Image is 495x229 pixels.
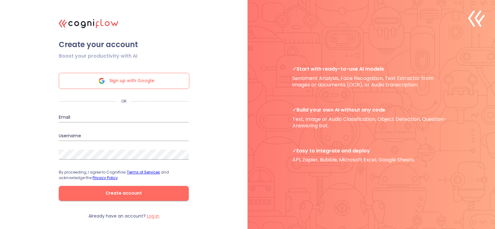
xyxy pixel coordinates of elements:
[93,175,118,180] a: Privacy Policy
[59,170,189,181] p: By proceeding, I agree to Cogniflow and acknowledge the
[88,213,159,219] p: Already have an account?
[59,40,189,49] span: Create your account
[59,73,189,89] div: Sign up with Google
[292,147,296,154] b: ✓
[292,106,296,113] b: ✓
[127,170,160,175] a: Terms of Services
[292,65,296,73] b: ✓
[292,148,450,154] span: Easy to Integrate and deploy
[59,186,189,201] button: Create account
[117,99,131,104] p: OR
[292,107,450,113] span: Build your own AI without any code
[292,66,450,72] span: Start with ready-to-use AI models
[109,73,154,89] span: Sign up with Google
[147,213,159,219] label: Log in
[292,148,450,163] p: API, Zapier, Bubble, Microsoft Excel, Google Sheets.
[292,107,450,129] p: Text, Image or Audio Classification, Object Detection, Question-Answering bot.
[292,66,450,88] p: Sentiment Analysis, Face Recognition, Text Extractor from images or documents (OCR), or Audio tra...
[59,52,137,60] span: Boost your productivity with AI
[69,189,179,197] span: Create account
